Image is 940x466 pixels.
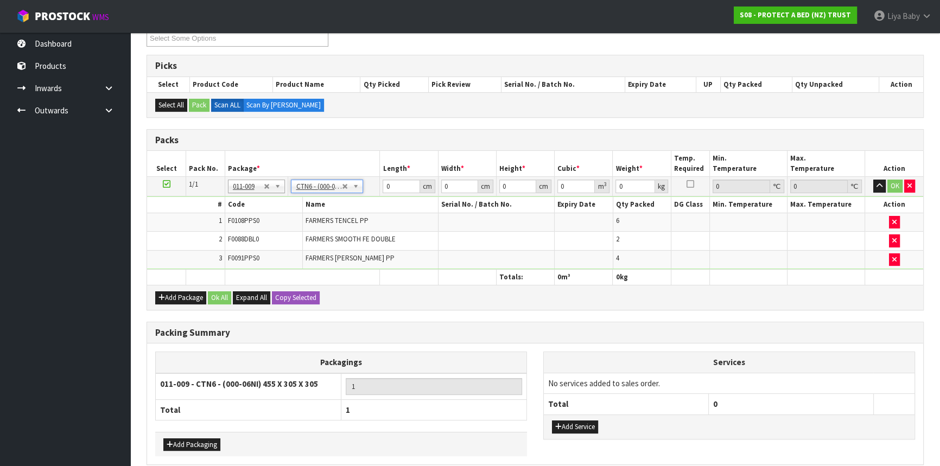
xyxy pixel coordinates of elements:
[92,12,109,22] small: WMS
[189,99,209,112] button: Pack
[720,77,792,92] th: Qty Packed
[147,197,225,213] th: #
[155,291,206,304] button: Add Package
[156,352,527,373] th: Packagings
[615,272,619,282] span: 0
[155,61,915,71] h3: Picks
[613,151,671,176] th: Weight
[671,151,710,176] th: Temp. Required
[671,197,710,213] th: DG Class
[496,151,554,176] th: Height
[496,270,554,285] th: Totals:
[787,197,865,213] th: Max. Temperature
[346,405,350,415] span: 1
[713,399,717,409] span: 0
[302,197,438,213] th: Name
[740,10,851,20] strong: S08 - PROTECT A BED (NZ) TRUST
[887,180,903,193] button: OK
[272,291,320,304] button: Copy Selected
[186,151,225,176] th: Pack No.
[219,234,222,244] span: 2
[604,181,606,188] sup: 3
[306,234,396,244] span: FARMERS SMOOTH FE DOUBLE
[613,270,671,285] th: kg
[16,9,30,23] img: cube-alt.png
[243,99,324,112] label: Scan By [PERSON_NAME]
[438,197,555,213] th: Serial No. / Batch No.
[879,77,923,92] th: Action
[273,77,360,92] th: Product Name
[478,180,493,193] div: cm
[555,197,613,213] th: Expiry Date
[219,253,222,263] span: 3
[225,197,302,213] th: Code
[189,180,198,189] span: 1/1
[163,438,220,451] button: Add Packaging
[420,180,435,193] div: cm
[306,216,369,225] span: FARMERS TENCEL PP
[616,253,619,263] span: 4
[544,352,914,373] th: Services
[360,77,429,92] th: Qty Picked
[655,180,668,193] div: kg
[211,99,244,112] label: Scan ALL
[160,379,318,389] strong: 011-009 - CTN6 - (000-06NI) 455 X 305 X 305
[865,151,923,176] th: Action
[306,253,395,263] span: FARMERS [PERSON_NAME] PP
[438,151,496,176] th: Width
[228,253,259,263] span: F0091PPS0
[544,373,914,393] td: No services added to sales order.
[544,394,709,414] th: Total
[228,216,259,225] span: F0108PPS0
[233,180,264,193] span: 011-009
[233,291,270,304] button: Expand All
[616,234,619,244] span: 2
[35,9,90,23] span: ProStock
[696,77,720,92] th: UP
[710,197,787,213] th: Min. Temperature
[236,293,267,302] span: Expand All
[887,11,901,21] span: Liya
[557,272,561,282] span: 0
[147,77,189,92] th: Select
[555,270,613,285] th: m³
[189,77,272,92] th: Product Code
[429,77,501,92] th: Pick Review
[155,99,187,112] button: Select All
[536,180,551,193] div: cm
[616,216,619,225] span: 6
[613,197,671,213] th: Qty Packed
[296,180,341,193] span: CTN6 - (000-06NI) 455 X 305 X 305
[208,291,231,304] button: Ok All
[734,7,857,24] a: S08 - PROTECT A BED (NZ) TRUST
[501,77,625,92] th: Serial No. / Batch No.
[147,151,186,176] th: Select
[595,180,609,193] div: m
[865,197,923,213] th: Action
[710,151,787,176] th: Min. Temperature
[219,216,222,225] span: 1
[155,135,915,145] h3: Packs
[787,151,865,176] th: Max. Temperature
[225,151,380,176] th: Package
[155,328,915,338] h3: Packing Summary
[625,77,696,92] th: Expiry Date
[770,180,784,193] div: ℃
[848,180,862,193] div: ℃
[380,151,438,176] th: Length
[156,399,341,420] th: Total
[792,77,879,92] th: Qty Unpacked
[552,420,598,433] button: Add Service
[555,151,613,176] th: Cubic
[228,234,259,244] span: F0088DBL0
[903,11,920,21] span: Baby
